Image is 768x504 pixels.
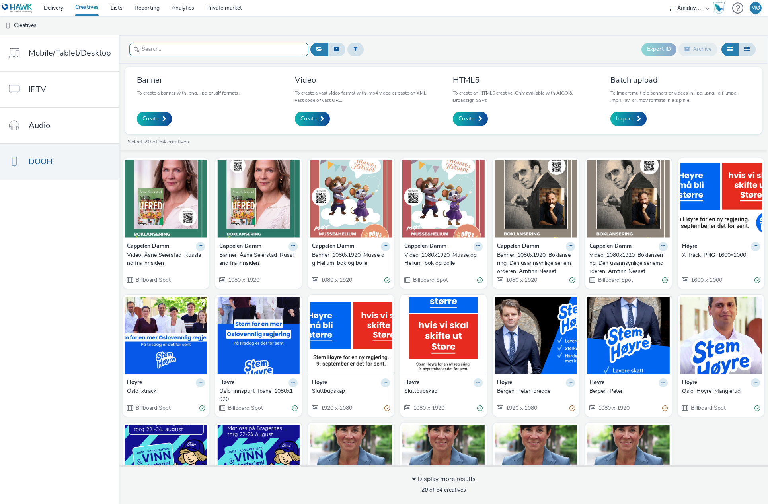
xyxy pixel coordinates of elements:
a: Video_1080x1920_Boklansering_Den usannsynlige seriemorderen_Arnfinn Nesset [589,251,667,275]
button: Grid [721,43,739,56]
span: Mobile/Tablet/Desktop [29,47,111,59]
span: 1080 x 1920 [227,276,259,284]
img: grorud_sandaker visual [587,425,669,502]
div: MØ [751,2,760,14]
span: 1600 x 1000 [690,276,722,284]
div: Banner_Åsne Seierstad_Russland fra innsiden [219,251,294,268]
strong: 20 [421,486,428,494]
div: Video_Åsne Seierstad_Russland fra innsiden [127,251,202,268]
span: 1080 x 1920 [505,276,537,284]
img: Sluttbudskap visual [310,297,392,374]
p: To create an HTML5 creative. Only available with AIOO & Broadsign SSPs [453,89,593,104]
a: Import [610,112,647,126]
a: Select of 64 creatives [127,138,192,145]
span: Billboard Spot [690,404,726,412]
a: Oslo_innspurt_tbane_1080x1920 [219,387,297,403]
img: Bergen_Peter visual [587,297,669,374]
div: Valid [569,276,575,285]
img: Oslo_xtrack visual [125,297,207,374]
div: Valid [477,276,483,285]
strong: Høyre [219,378,234,388]
img: Banner_Åsne Seierstad_Russland fra innsiden visual [217,160,299,238]
strong: 20 [144,138,151,145]
span: Billboard Spot [227,404,263,412]
img: X_track_PNG_1600x1000 visual [680,160,762,238]
input: Search... [129,43,308,56]
div: Banner_1080x1920_Musse og Helium_bok og bolle [312,251,387,268]
div: Partially valid [384,404,390,413]
h3: HTML5 [453,75,593,85]
span: Create [458,115,474,123]
a: Oslo_Hoyre_Manglerud [682,387,760,395]
strong: Cappelen Damm [497,242,539,251]
strong: Cappelen Damm [127,242,169,251]
div: Bergen_Peter [589,387,664,395]
div: Oslo_Hoyre_Manglerud [682,387,757,395]
strong: Høyre [682,378,697,388]
a: Banner_1080x1920_Boklansering_Den usannsynlige seriemorderen_Arnfinn Nesset [497,251,575,275]
span: Audio [29,120,50,131]
img: cc_vinderen visual [495,425,577,502]
img: Sluttbudskap visual [402,297,484,374]
img: Hawk Academy [713,2,725,14]
div: Oslo_xtrack [127,387,202,395]
strong: Høyre [127,378,142,388]
strong: Høyre [312,378,327,388]
a: Banner_Åsne Seierstad_Russland fra innsiden [219,251,297,268]
img: Bergen_Peter_bredde visual [495,297,577,374]
a: Sluttbudskap [312,387,390,395]
a: Hawk Academy [713,2,728,14]
h3: Banner [137,75,240,85]
div: Banner_1080x1920_Boklansering_Den usannsynlige seriemorderen_Arnfinn Nesset [497,251,572,275]
div: X_track_PNG_1600x1000 [682,251,757,259]
div: Bergen_Peter_bredde [497,387,572,395]
strong: Høyre [497,378,512,388]
div: Sluttbudskap [312,387,387,395]
a: Create [137,112,172,126]
img: undefined Logo [2,3,33,13]
a: Create [453,112,488,126]
span: 1920 x 1080 [505,404,537,412]
img: Oslo_innspurt_tbane_1080x1920 visual [217,297,299,374]
a: Bergen_Peter_bredde [497,387,575,395]
span: Billboard Spot [412,276,448,284]
span: Billboard Spot [597,276,633,284]
div: Display more results [412,475,476,484]
span: Create [300,115,316,123]
strong: Cappelen Damm [219,242,261,251]
div: Partially valid [662,404,668,413]
span: IPTV [29,83,46,95]
button: Export ID [641,43,676,56]
span: of 64 creatives [421,486,466,494]
div: Sluttbudskap [404,387,479,395]
a: Create [295,112,330,126]
a: X_track_PNG_1600x1000 [682,251,760,259]
p: To import multiple banners or videos in .jpg, .png, .gif, .mpg, .mp4, .avi or .mov formats in a z... [610,89,750,104]
img: Video_1080x1920_Musse og Helium_bok og bolle visual [402,160,484,238]
a: Bergen_Peter [589,387,667,395]
img: Elvestivalen_ny visual [125,425,207,502]
span: Billboard Spot [135,404,171,412]
span: DOOH [29,156,53,167]
img: dooh [4,22,12,30]
div: Valid [199,404,205,413]
span: 1080 x 1920 [597,404,630,412]
div: Valid [662,276,668,285]
img: Oslo_Hoyre_Manglerud visual [680,297,762,374]
img: Banner_1080x1920_Boklansering_Den usannsynlige seriemorderen_Arnfinn Nesset visual [495,160,577,238]
p: To create a vast video format with .mp4 video or paste an XML vast code or vast URL. [295,89,435,104]
strong: Cappelen Damm [312,242,354,251]
strong: Høyre [682,242,697,251]
span: 1080 x 1920 [320,276,352,284]
div: Video_1080x1920_Musse og Helium_bok og bolle [404,251,479,268]
img: boler visual [402,425,484,502]
div: Partially valid [569,404,575,413]
span: 1080 x 1920 [412,404,444,412]
div: Valid [754,276,760,285]
button: Archive [678,43,717,56]
strong: Cappelen Damm [589,242,632,251]
div: Valid [384,276,390,285]
a: Sluttbudskap [404,387,482,395]
strong: Cappelen Damm [404,242,446,251]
